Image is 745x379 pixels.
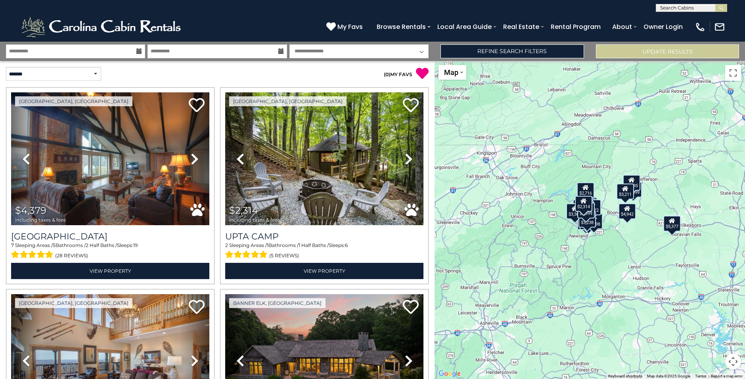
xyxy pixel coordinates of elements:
div: $2,314 [575,196,592,212]
div: $5,585 [577,214,594,230]
div: $2,716 [577,182,594,198]
button: Change map style [439,65,466,80]
img: White-1-2.png [20,15,184,39]
span: Map data ©2025 Google [647,374,690,378]
span: My Favs [337,22,363,32]
span: 2 Half Baths / [86,242,117,248]
div: $3,238 [578,212,596,228]
img: phone-regular-white.png [695,21,706,33]
div: $5,377 [663,216,681,232]
a: Report a map error [711,374,743,378]
a: Open this area in Google Maps (opens a new window) [437,369,463,379]
div: $3,308 [566,203,584,219]
a: Rental Program [547,20,605,34]
div: Sleeping Areas / Bathrooms / Sleeps: [11,242,209,261]
button: Update Results [596,44,739,58]
button: Map camera controls [725,354,741,369]
a: Upta Camp [225,231,423,242]
div: $2,399 [577,203,594,218]
button: Keyboard shortcuts [608,373,642,379]
span: 6 [345,242,348,248]
img: Google [437,369,463,379]
a: [GEOGRAPHIC_DATA], [GEOGRAPHIC_DATA] [15,96,132,106]
span: 1 [267,242,268,248]
span: 2 [225,242,228,248]
span: ( ) [384,71,390,77]
a: Add to favorites [403,299,419,316]
div: $2,598 [585,213,602,229]
a: View Property [225,263,423,279]
span: (5 reviews) [269,251,299,261]
img: mail-regular-white.png [714,21,725,33]
a: View Property [11,263,209,279]
span: (28 reviews) [55,251,88,261]
div: $3,211 [616,184,634,199]
a: Browse Rentals [373,20,430,34]
a: [GEOGRAPHIC_DATA], [GEOGRAPHIC_DATA] [229,96,347,106]
a: Terms (opens in new tab) [695,374,706,378]
a: About [608,20,636,34]
span: including taxes & fees [229,217,280,222]
span: 5 [53,242,56,248]
div: $4,399 [624,182,642,197]
span: $2,314 [229,205,258,216]
span: 1 Half Baths / [299,242,329,248]
a: Local Area Guide [433,20,496,34]
span: $4,379 [15,205,46,216]
button: Toggle fullscreen view [725,65,741,81]
a: My Favs [326,22,365,32]
img: thumbnail_163276095.jpeg [11,92,209,225]
a: Refine Search Filters [440,44,584,58]
div: Sleeping Areas / Bathrooms / Sleeps: [225,242,423,261]
a: [GEOGRAPHIC_DATA] [11,231,209,242]
div: $4,942 [619,203,636,219]
a: Banner Elk, [GEOGRAPHIC_DATA] [229,298,326,308]
a: Add to favorites [189,97,205,114]
img: thumbnail_167080979.jpeg [225,92,423,225]
span: 0 [385,71,389,77]
span: Map [444,68,458,77]
a: Owner Login [640,20,687,34]
div: $4,835 [623,175,640,191]
span: 19 [133,242,138,248]
a: Add to favorites [189,299,205,316]
a: Real Estate [499,20,543,34]
a: (0)MY FAVS [384,71,412,77]
div: $4,722 [584,199,601,215]
a: [GEOGRAPHIC_DATA], [GEOGRAPHIC_DATA] [15,298,132,308]
h3: Majestic Mountain Haus [11,231,209,242]
a: Add to favorites [403,97,419,114]
span: including taxes & fees [15,217,66,222]
span: 7 [11,242,14,248]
